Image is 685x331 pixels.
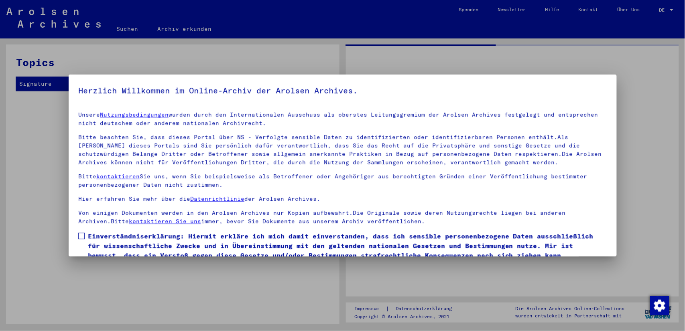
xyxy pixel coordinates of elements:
h5: Herzlich Willkommen im Online-Archiv der Arolsen Archives. [78,84,607,97]
a: Nutzungsbedingungen [100,111,169,118]
img: Zustimmung ändern [650,296,669,315]
p: Bitte Sie uns, wenn Sie beispielsweise als Betroffener oder Angehöriger aus berechtigten Gründen ... [78,172,607,189]
div: Zustimmung ändern [650,296,669,315]
span: Einverständniserklärung: Hiermit erkläre ich mich damit einverstanden, dass ich sensible personen... [88,231,607,260]
a: Datenrichtlinie [190,195,244,202]
a: kontaktieren [96,173,140,180]
p: Hier erfahren Sie mehr über die der Arolsen Archives. [78,195,607,203]
p: Bitte beachten Sie, dass dieses Portal über NS - Verfolgte sensible Daten zu identifizierten oder... [78,133,607,167]
p: Unsere wurden durch den Internationalen Ausschuss als oberstes Leitungsgremium der Arolsen Archiv... [78,111,607,127]
p: Von einigen Dokumenten werden in den Arolsen Archives nur Kopien aufbewahrt.Die Originale sowie d... [78,209,607,226]
a: kontaktieren Sie uns [129,218,201,225]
